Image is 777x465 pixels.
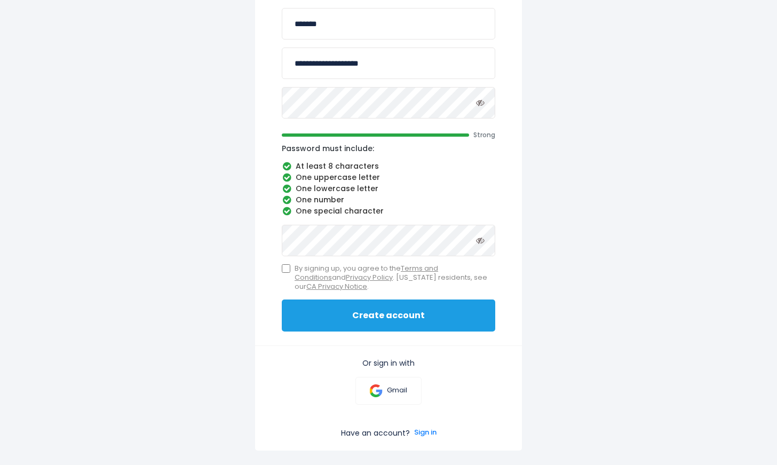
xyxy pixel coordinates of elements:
a: Privacy Policy [346,272,393,282]
p: Or sign in with [282,358,495,368]
p: Have an account? [341,428,410,438]
a: Terms and Conditions [295,263,438,282]
p: Gmail [387,386,407,395]
li: One special character [282,207,495,216]
a: Gmail [355,377,421,405]
a: CA Privacy Notice [306,281,367,291]
li: At least 8 characters [282,162,495,171]
li: One number [282,195,495,205]
p: Password must include: [282,144,495,153]
span: Strong [473,131,495,139]
a: Sign in [414,428,437,438]
li: One uppercase letter [282,173,495,183]
input: By signing up, you agree to theTerms and ConditionsandPrivacy Policy. [US_STATE] residents, see o... [282,264,290,273]
button: Create account [282,300,495,332]
i: Toggle password visibility [476,98,485,107]
li: One lowercase letter [282,184,495,194]
span: By signing up, you agree to the and . [US_STATE] residents, see our . [295,264,495,291]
